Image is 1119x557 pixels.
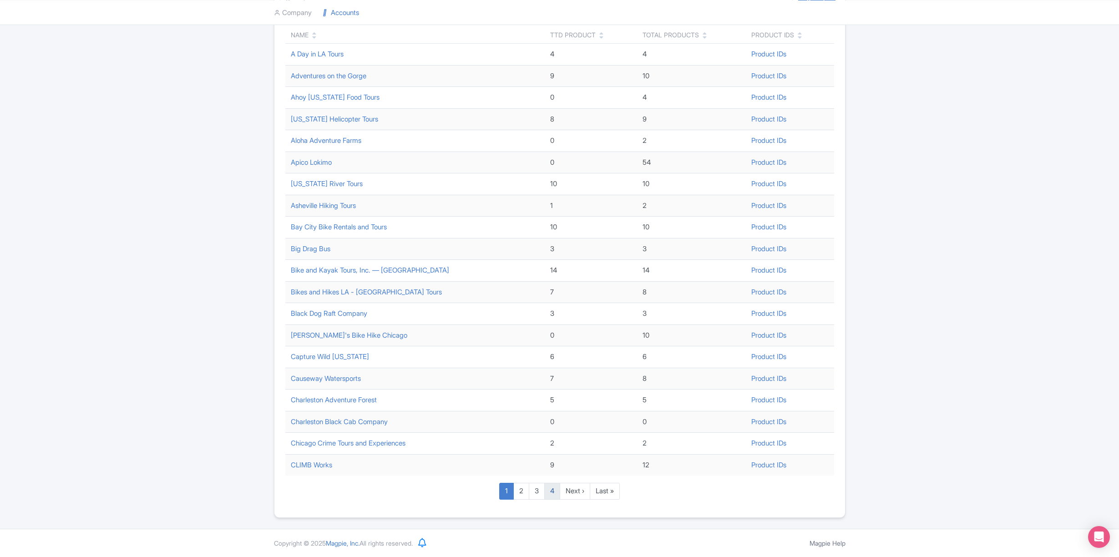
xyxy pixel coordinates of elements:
td: 6 [545,346,637,368]
a: Last » [590,483,620,500]
td: 1 [545,195,637,217]
a: 1 [499,483,514,500]
td: 0 [545,130,637,152]
a: Product IDs [751,461,786,469]
td: 8 [637,281,746,303]
td: 4 [637,44,746,66]
td: 10 [637,324,746,346]
div: Copyright © 2025 All rights reserved. [268,538,418,548]
td: 3 [545,238,637,260]
a: Product IDs [751,395,786,404]
a: Product IDs [751,374,786,383]
td: 10 [637,173,746,195]
div: Product IDs [751,30,794,40]
td: 8 [545,108,637,130]
a: Product IDs [751,439,786,447]
a: Product IDs [751,93,786,101]
td: 9 [637,108,746,130]
a: Product IDs [751,158,786,167]
td: 3 [545,303,637,325]
a: Product IDs [751,71,786,80]
td: 2 [637,195,746,217]
td: 2 [637,433,746,455]
a: A Day in LA Tours [291,50,344,58]
td: 0 [545,324,637,346]
a: Product IDs [751,115,786,123]
a: Charleston Adventure Forest [291,395,377,404]
a: Magpie Help [810,539,846,547]
a: Product IDs [751,179,786,188]
td: 8 [637,368,746,390]
td: 5 [545,390,637,411]
a: [PERSON_NAME]'s Bike Hike Chicago [291,331,407,339]
td: 9 [545,65,637,87]
div: Total Products [643,30,699,40]
td: 6 [637,346,746,368]
td: 3 [637,303,746,325]
td: 54 [637,152,746,173]
a: Next › [560,483,590,500]
a: Bay City Bike Rentals and Tours [291,223,387,231]
span: Magpie, Inc. [326,539,359,547]
td: 3 [637,238,746,260]
td: 0 [637,411,746,433]
td: 10 [545,173,637,195]
td: 2 [545,433,637,455]
td: 12 [637,454,746,476]
a: Charleston Black Cab Company [291,417,388,426]
a: Causeway Watersports [291,374,361,383]
a: Product IDs [751,417,786,426]
td: 14 [545,260,637,282]
td: 5 [637,390,746,411]
td: 0 [545,87,637,109]
a: 2 [513,483,529,500]
td: 0 [545,152,637,173]
td: 10 [637,217,746,238]
td: 7 [545,281,637,303]
td: 7 [545,368,637,390]
a: CLIMB Works [291,461,332,469]
a: Ahoy [US_STATE] Food Tours [291,93,380,101]
a: [US_STATE] River Tours [291,179,363,188]
div: Name [291,30,309,40]
td: 0 [545,411,637,433]
a: Product IDs [751,223,786,231]
td: 10 [637,65,746,87]
a: Product IDs [751,288,786,296]
td: 9 [545,454,637,476]
td: 14 [637,260,746,282]
a: Adventures on the Gorge [291,71,366,80]
a: Black Dog Raft Company [291,309,367,318]
a: Chicago Crime Tours and Experiences [291,439,405,447]
div: Open Intercom Messenger [1088,526,1110,548]
a: Product IDs [751,266,786,274]
a: Capture Wild [US_STATE] [291,352,369,361]
a: Aloha Adventure Farms [291,136,361,145]
a: Big Drag Bus [291,244,330,253]
a: Product IDs [751,50,786,58]
a: Product IDs [751,244,786,253]
a: Product IDs [751,201,786,210]
td: 4 [637,87,746,109]
a: Product IDs [751,309,786,318]
a: Bike and Kayak Tours, Inc. — [GEOGRAPHIC_DATA] [291,266,449,274]
a: [US_STATE] Helicopter Tours [291,115,378,123]
a: Product IDs [751,331,786,339]
a: 4 [544,483,560,500]
a: Apico Lokimo [291,158,332,167]
td: 4 [545,44,637,66]
td: 2 [637,130,746,152]
a: Asheville Hiking Tours [291,201,356,210]
td: 10 [545,217,637,238]
a: Bikes and Hikes LA - [GEOGRAPHIC_DATA] Tours [291,288,442,296]
div: TTD Product [550,30,596,40]
a: Product IDs [751,136,786,145]
a: Product IDs [751,352,786,361]
a: 3 [529,483,545,500]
